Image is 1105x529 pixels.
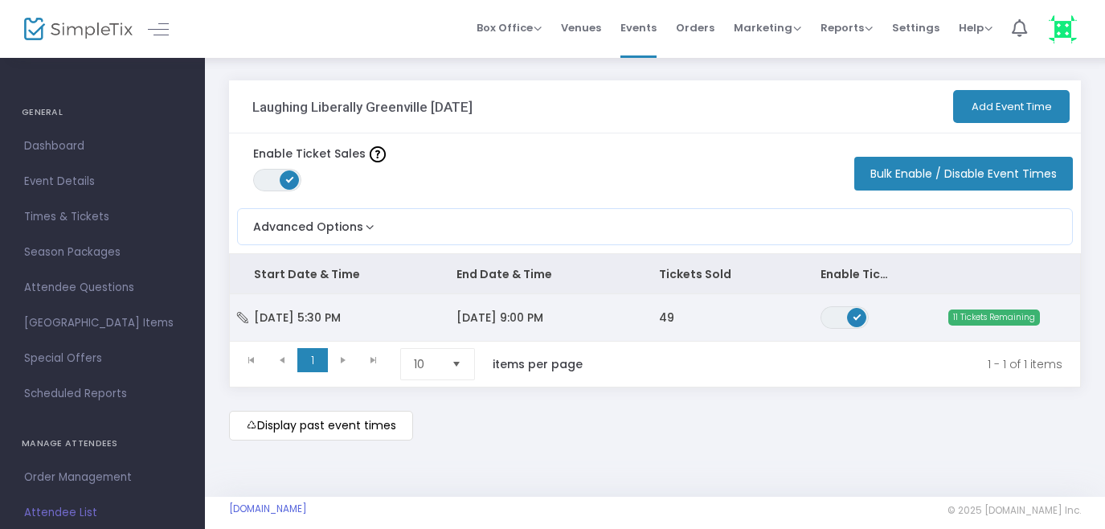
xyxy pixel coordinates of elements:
[445,349,468,379] button: Select
[659,310,674,326] span: 49
[230,254,432,294] th: Start Date & Time
[477,20,542,35] span: Box Office
[635,254,797,294] th: Tickets Sold
[24,207,181,228] span: Times & Tickets
[24,383,181,404] span: Scheduled Reports
[24,242,181,263] span: Season Packages
[947,504,1081,517] span: © 2025 [DOMAIN_NAME] Inc.
[796,254,918,294] th: Enable Ticket Sales
[22,96,183,129] h4: GENERAL
[959,20,992,35] span: Help
[821,20,873,35] span: Reports
[254,310,341,326] span: [DATE] 5:30 PM
[892,7,939,48] span: Settings
[616,348,1062,380] kendo-pager-info: 1 - 1 of 1 items
[24,348,181,369] span: Special Offers
[24,277,181,298] span: Attendee Questions
[22,428,183,460] h4: MANAGE ATTENDEES
[24,136,181,157] span: Dashboard
[24,502,181,523] span: Attendee List
[370,146,386,162] img: question-mark
[676,7,714,48] span: Orders
[253,146,386,162] label: Enable Ticket Sales
[229,502,307,515] a: [DOMAIN_NAME]
[286,175,294,183] span: ON
[432,254,635,294] th: End Date & Time
[230,254,1080,341] div: Data table
[953,90,1070,123] button: Add Event Time
[948,310,1040,326] span: 11 Tickets Remaining
[297,348,328,372] span: Page 1
[24,171,181,192] span: Event Details
[229,411,413,441] m-button: Display past event times
[456,310,543,326] span: [DATE] 9:00 PM
[238,209,378,236] button: Advanced Options
[854,157,1073,191] button: Bulk Enable / Disable Event Times
[620,7,657,48] span: Events
[561,7,601,48] span: Venues
[24,467,181,488] span: Order Management
[734,20,801,35] span: Marketing
[493,356,583,372] label: items per page
[252,99,473,115] h3: Laughing Liberally Greenville [DATE]
[853,312,861,320] span: ON
[414,356,439,372] span: 10
[24,313,181,334] span: [GEOGRAPHIC_DATA] Items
